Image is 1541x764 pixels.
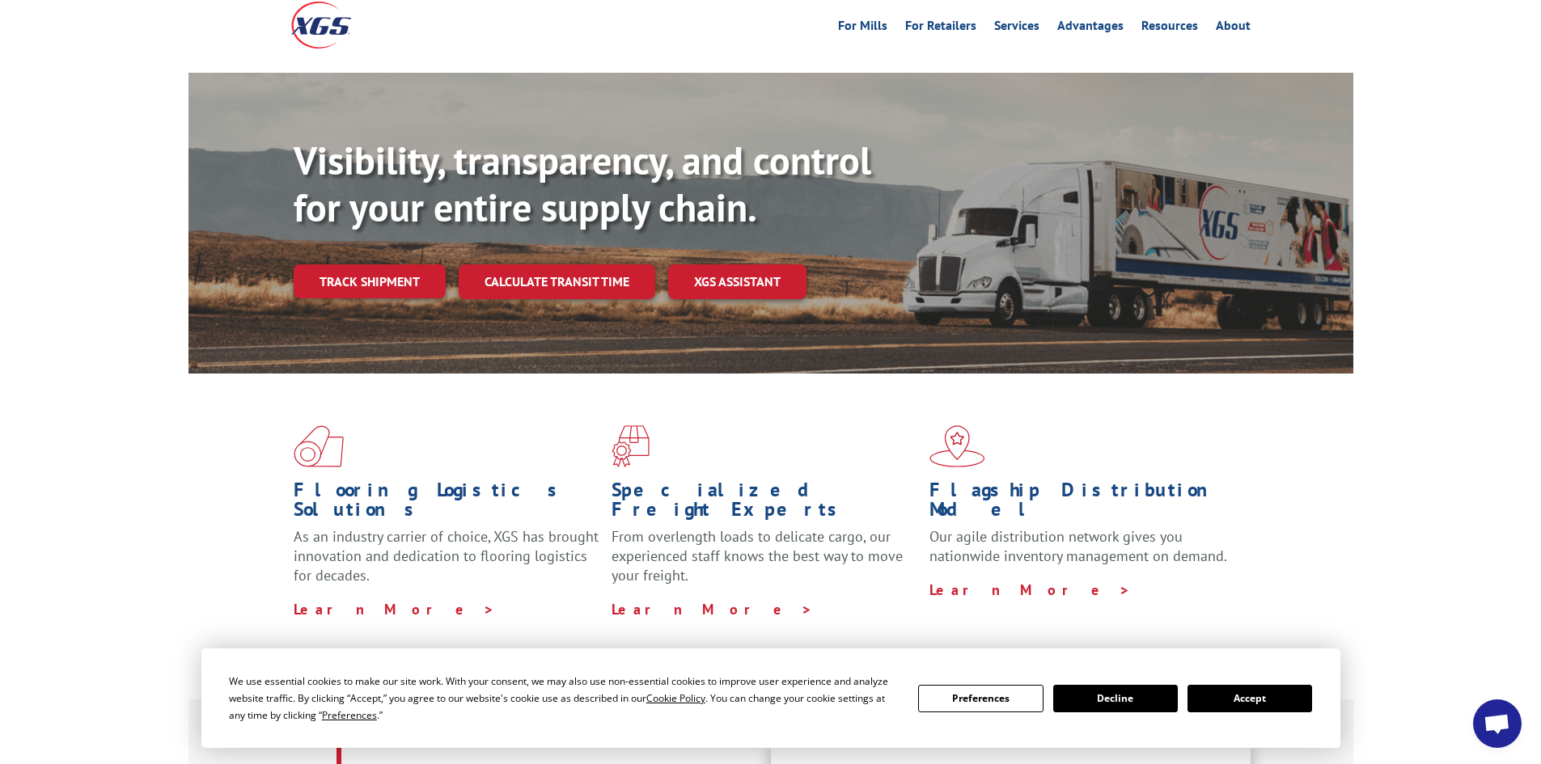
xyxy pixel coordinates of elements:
[201,648,1340,748] div: Cookie Consent Prompt
[294,264,446,298] a: Track shipment
[1473,699,1522,748] div: Open chat
[294,600,495,618] a: Learn More >
[838,19,887,37] a: For Mills
[1141,19,1198,37] a: Resources
[229,673,899,724] div: We use essential cookies to make our site work. With your consent, we may also use non-essential ...
[1053,685,1178,712] button: Decline
[1188,685,1312,712] button: Accept
[294,527,599,585] span: As an industry carrier of choice, XGS has brought innovation and dedication to flooring logistics...
[1216,19,1251,37] a: About
[612,527,917,599] p: From overlength loads to delicate cargo, our experienced staff knows the best way to move your fr...
[646,691,705,705] span: Cookie Policy
[322,708,377,722] span: Preferences
[929,527,1227,565] span: Our agile distribution network gives you nationwide inventory management on demand.
[929,580,1131,599] a: Learn More >
[612,600,813,618] a: Learn More >
[918,685,1043,712] button: Preferences
[294,425,344,467] img: xgs-icon-total-supply-chain-intelligence-red
[612,480,917,527] h1: Specialized Freight Experts
[668,264,806,299] a: XGS ASSISTANT
[994,19,1039,37] a: Services
[459,264,655,299] a: Calculate transit time
[612,425,650,467] img: xgs-icon-focused-on-flooring-red
[929,425,985,467] img: xgs-icon-flagship-distribution-model-red
[905,19,976,37] a: For Retailers
[929,480,1235,527] h1: Flagship Distribution Model
[294,135,871,232] b: Visibility, transparency, and control for your entire supply chain.
[294,480,599,527] h1: Flooring Logistics Solutions
[1057,19,1124,37] a: Advantages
